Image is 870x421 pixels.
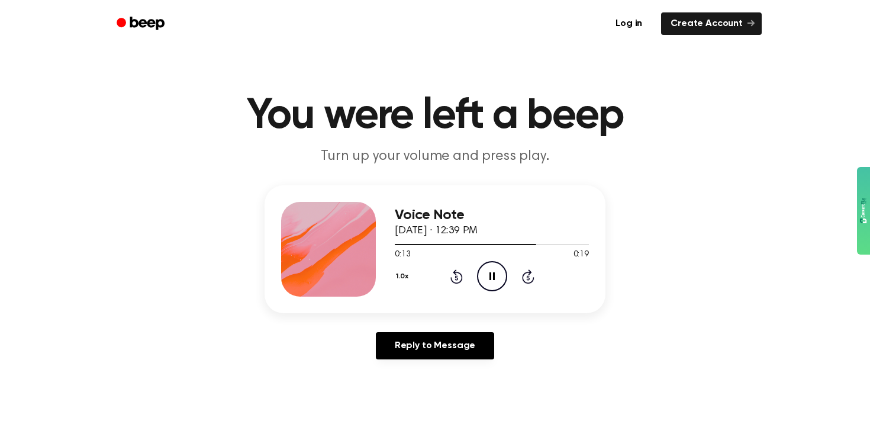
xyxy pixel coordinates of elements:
[108,12,175,36] a: Beep
[661,12,762,35] a: Create Account
[395,266,413,287] button: 1.0x
[395,207,589,223] h3: Voice Note
[208,147,662,166] p: Turn up your volume and press play.
[860,198,867,224] img: gdzwAHDJa65OwAAAABJRU5ErkJggg==
[604,10,654,37] a: Log in
[132,95,738,137] h1: You were left a beep
[395,249,410,261] span: 0:13
[573,249,589,261] span: 0:19
[376,332,494,359] a: Reply to Message
[395,226,478,236] span: [DATE] · 12:39 PM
